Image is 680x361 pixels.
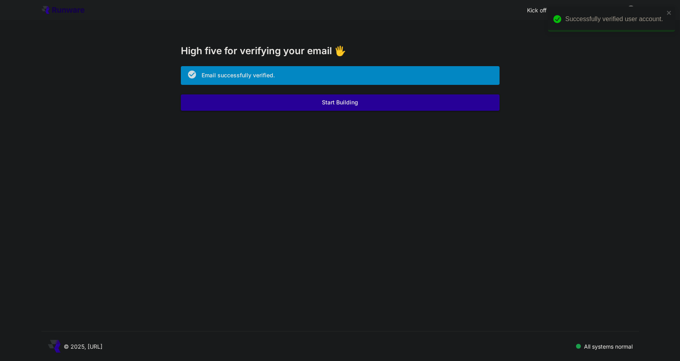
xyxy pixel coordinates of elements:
button: In order to qualify for free credit, you need to sign up with a business email address and click ... [623,2,639,18]
h3: High five for verifying your email 🖐️ [181,45,500,57]
div: Successfully verified user account. [565,14,664,24]
p: © 2025, [URL] [64,342,102,351]
p: All systems normal [584,342,633,351]
span: Kick off with [527,7,559,14]
button: Start Building [181,94,500,111]
button: close [666,10,672,16]
div: Email successfully verified. [202,71,275,79]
